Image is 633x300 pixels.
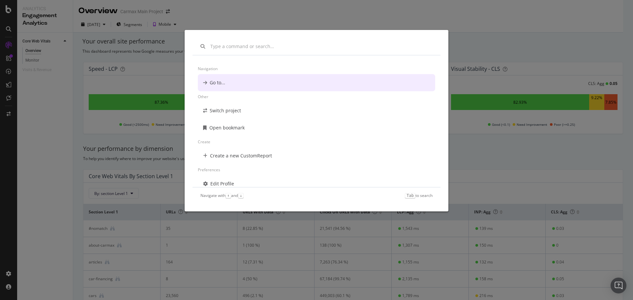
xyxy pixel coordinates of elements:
[198,63,435,74] div: Navigation
[200,193,244,198] div: Navigate with and
[210,43,433,50] input: Type a command or search…
[210,180,234,187] div: Edit Profile
[238,193,244,198] kbd: ↓
[198,91,435,102] div: Other
[198,164,435,175] div: Preferences
[405,193,415,198] kbd: Tab
[611,278,626,293] div: Open Intercom Messenger
[210,152,272,159] div: Create a new CustomReport
[226,193,231,198] kbd: ↑
[185,30,448,211] div: modal
[210,107,241,114] div: Switch project
[210,79,225,86] div: Go to...
[405,193,433,198] div: to search
[198,136,435,147] div: Create
[209,124,245,131] div: Open bookmark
